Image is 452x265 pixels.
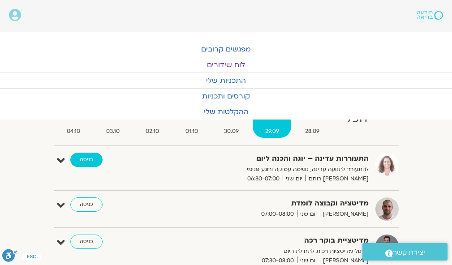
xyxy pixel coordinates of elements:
span: 07:00-08:00 [258,209,297,219]
a: ו03.10 [94,102,132,138]
span: יצירת קשר [393,247,425,259]
a: יצירת קשר [362,243,448,261]
span: יום שני [297,209,320,219]
a: ד01.10 [173,102,210,138]
a: ב29.09 [253,102,291,138]
span: 01.10 [173,127,210,136]
span: 04.10 [55,127,92,136]
a: הכל [333,102,379,138]
span: 02.10 [133,127,171,136]
a: ה02.10 [133,102,171,138]
p: תרגול מדיטציות רכות לתחילת היום [176,247,369,256]
a: ש04.10 [55,102,92,138]
a: ג30.09 [212,102,251,138]
span: יום שני [283,174,306,184]
strong: מדיטציה וקבוצה לומדת [176,197,369,209]
span: 29.09 [253,127,291,136]
span: [PERSON_NAME] רוחם [306,174,369,184]
span: 06:30-07:00 [244,174,283,184]
span: 03.10 [94,127,132,136]
span: [PERSON_NAME] [320,209,369,219]
span: 28.09 [293,127,331,136]
strong: התעוררות עדינה – יוגה והכנה ליום [176,153,369,165]
a: כניסה [70,235,103,249]
span: 30.09 [212,127,251,136]
strong: מדיטציית בוקר רכה [176,235,369,247]
p: להתעורר לתנועה עדינה, נשימה עמוקה ורוגע פנימי [176,165,369,174]
a: כניסה [70,153,103,167]
a: כניסה [70,197,103,212]
a: א28.09 [293,102,331,138]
